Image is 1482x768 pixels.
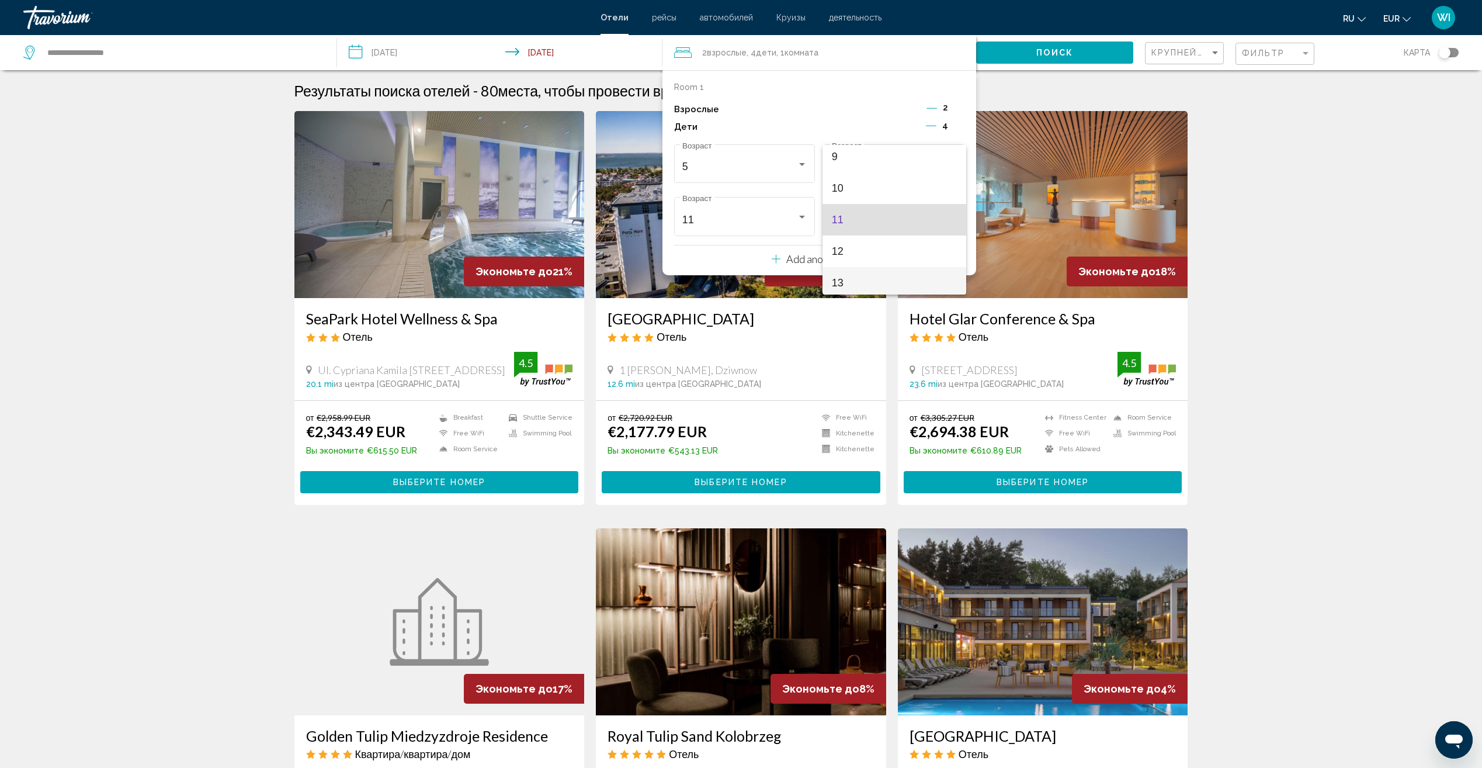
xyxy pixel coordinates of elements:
mat-option: 13 years old [822,267,966,299]
span: 10 [832,172,957,204]
mat-option: 11 years old [822,204,966,236]
span: 12 [832,236,957,267]
span: 13 [832,267,957,299]
span: 9 [832,141,957,172]
span: 11 [832,204,957,236]
mat-option: 10 years old [822,172,966,204]
mat-option: 9 years old [822,141,966,172]
iframe: Schaltfläche zum Öffnen des Messaging-Fensters [1435,721,1473,759]
mat-option: 12 years old [822,236,966,267]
